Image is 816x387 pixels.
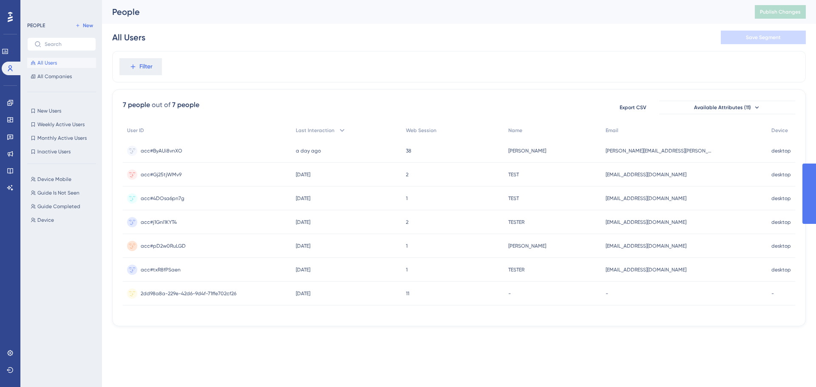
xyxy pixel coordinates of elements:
[123,100,150,110] div: 7 people
[659,101,795,114] button: Available Attributes (11)
[27,133,96,143] button: Monthly Active Users
[112,31,145,43] div: All Users
[606,195,686,202] span: [EMAIL_ADDRESS][DOMAIN_NAME]
[296,148,321,154] time: a day ago
[27,215,101,225] button: Device
[127,127,144,134] span: User ID
[771,195,791,202] span: desktop
[37,203,80,210] span: Guide Completed
[45,41,89,47] input: Search
[508,127,522,134] span: Name
[37,189,79,196] span: Guide Is Not Seen
[27,71,96,82] button: All Companies
[771,219,791,226] span: desktop
[771,266,791,273] span: desktop
[37,59,57,66] span: All Users
[721,31,806,44] button: Save Segment
[141,171,181,178] span: acc#Gj25tjWMv9
[296,195,310,201] time: [DATE]
[771,243,791,249] span: desktop
[27,201,101,212] button: Guide Completed
[141,219,177,226] span: acc#j1Gnl1KYT4
[406,147,411,154] span: 38
[508,195,519,202] span: TEST
[296,291,310,297] time: [DATE]
[508,243,546,249] span: [PERSON_NAME]
[141,290,236,297] span: 2dd98a8a-229e-42d6-9d4f-71ffe702cf26
[771,127,788,134] span: Device
[172,100,199,110] div: 7 people
[27,58,96,68] button: All Users
[27,119,96,130] button: Weekly Active Users
[141,266,181,273] span: acc#txR8fPSaen
[694,104,751,111] span: Available Attributes (11)
[406,266,408,273] span: 1
[296,172,310,178] time: [DATE]
[112,6,734,18] div: People
[406,195,408,202] span: 1
[606,127,618,134] span: Email
[141,243,186,249] span: acc#pD2w0RuLGD
[296,219,310,225] time: [DATE]
[141,195,184,202] span: acc#4DOsa6pn7g
[508,219,524,226] span: TESTER
[406,290,409,297] span: 11
[296,267,310,273] time: [DATE]
[406,171,408,178] span: 2
[780,353,806,379] iframe: UserGuiding AI Assistant Launcher
[296,127,334,134] span: Last Interaction
[771,147,791,154] span: desktop
[37,121,85,128] span: Weekly Active Users
[37,73,72,80] span: All Companies
[37,176,71,183] span: Device Mobile
[508,290,511,297] span: -
[37,148,71,155] span: Inactive Users
[83,22,93,29] span: New
[37,217,54,223] span: Device
[620,104,646,111] span: Export CSV
[406,127,436,134] span: Web Session
[606,147,712,154] span: [PERSON_NAME][EMAIL_ADDRESS][PERSON_NAME][DOMAIN_NAME]
[37,135,87,141] span: Monthly Active Users
[606,243,686,249] span: [EMAIL_ADDRESS][DOMAIN_NAME]
[406,219,408,226] span: 2
[508,171,519,178] span: TEST
[606,290,608,297] span: -
[152,100,170,110] div: out of
[27,106,96,116] button: New Users
[27,22,45,29] div: PEOPLE
[606,171,686,178] span: [EMAIL_ADDRESS][DOMAIN_NAME]
[141,147,182,154] span: acc#ByAUi8vnXO
[27,188,101,198] button: Guide Is Not Seen
[612,101,654,114] button: Export CSV
[755,5,806,19] button: Publish Changes
[296,243,310,249] time: [DATE]
[508,147,546,154] span: [PERSON_NAME]
[760,8,801,15] span: Publish Changes
[606,219,686,226] span: [EMAIL_ADDRESS][DOMAIN_NAME]
[72,20,96,31] button: New
[508,266,524,273] span: TESTER
[119,58,162,75] button: Filter
[771,290,774,297] span: -
[406,243,408,249] span: 1
[746,34,781,41] span: Save Segment
[771,171,791,178] span: desktop
[27,174,101,184] button: Device Mobile
[27,147,96,157] button: Inactive Users
[37,107,61,114] span: New Users
[606,266,686,273] span: [EMAIL_ADDRESS][DOMAIN_NAME]
[139,62,153,72] span: Filter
